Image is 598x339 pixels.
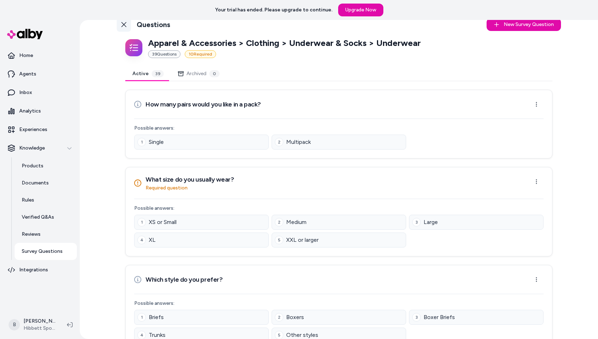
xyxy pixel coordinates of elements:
[22,248,63,255] p: Survey Questions
[152,70,164,77] div: 39
[504,21,554,28] span: New Survey Question
[148,37,421,49] p: Apparel & Accessories > Clothing > Underwear & Socks > Underwear
[19,108,41,115] p: Analytics
[3,84,77,101] a: Inbox
[146,174,234,184] h3: What size do you usually wear?
[146,184,234,192] p: Required question
[137,20,170,29] h1: Questions
[275,218,283,226] div: 2
[149,218,177,226] span: XS or Small
[19,266,48,273] p: Integrations
[4,313,61,336] button: B[PERSON_NAME]Hibbett Sports
[137,218,146,226] div: 1
[137,236,146,244] div: 4
[3,66,77,83] a: Agents
[23,325,56,332] span: Hibbett Sports
[19,145,45,152] p: Knowledge
[412,313,421,322] div: 3
[146,99,261,109] h3: How many pairs would you like in a pack?
[487,18,561,31] button: New Survey Question
[7,29,43,39] img: alby Logo
[3,121,77,138] a: Experiences
[134,125,544,132] p: Possible answers:
[149,138,164,146] span: Single
[286,236,319,244] span: XXL or larger
[412,218,421,226] div: 3
[19,89,32,96] p: Inbox
[149,313,164,322] span: Briefs
[3,140,77,157] button: Knowledge
[15,243,77,260] a: Survey Questions
[286,313,304,322] span: Boxers
[23,318,56,325] p: [PERSON_NAME]
[137,138,146,146] div: 1
[134,205,544,212] p: Possible answers:
[338,4,383,16] a: Upgrade Now
[275,313,283,322] div: 2
[19,52,33,59] p: Home
[19,126,47,133] p: Experiences
[9,319,20,330] span: B
[15,209,77,226] a: Verified Q&As
[3,103,77,120] a: Analytics
[146,275,222,285] h3: Which style do you prefer?
[171,67,227,81] button: Archived
[22,179,49,187] p: Documents
[215,6,332,14] p: Your trial has ended. Please upgrade to continue.
[3,47,77,64] a: Home
[22,197,34,204] p: Rules
[275,138,283,146] div: 2
[22,231,41,238] p: Reviews
[275,236,283,244] div: 5
[3,261,77,278] a: Integrations
[19,71,36,78] p: Agents
[22,162,43,169] p: Products
[286,218,306,226] span: Medium
[148,50,180,58] div: 39 Question s
[22,214,54,221] p: Verified Q&As
[137,313,146,322] div: 1
[15,226,77,243] a: Reviews
[185,50,216,58] div: 10 Required
[209,70,220,77] div: 0
[15,157,77,174] a: Products
[15,192,77,209] a: Rules
[125,67,171,81] button: Active
[149,236,156,244] span: XL
[15,174,77,192] a: Documents
[286,138,311,146] span: Multipack
[134,300,544,307] p: Possible answers:
[424,218,438,226] span: Large
[424,313,455,322] span: Boxer Briefs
